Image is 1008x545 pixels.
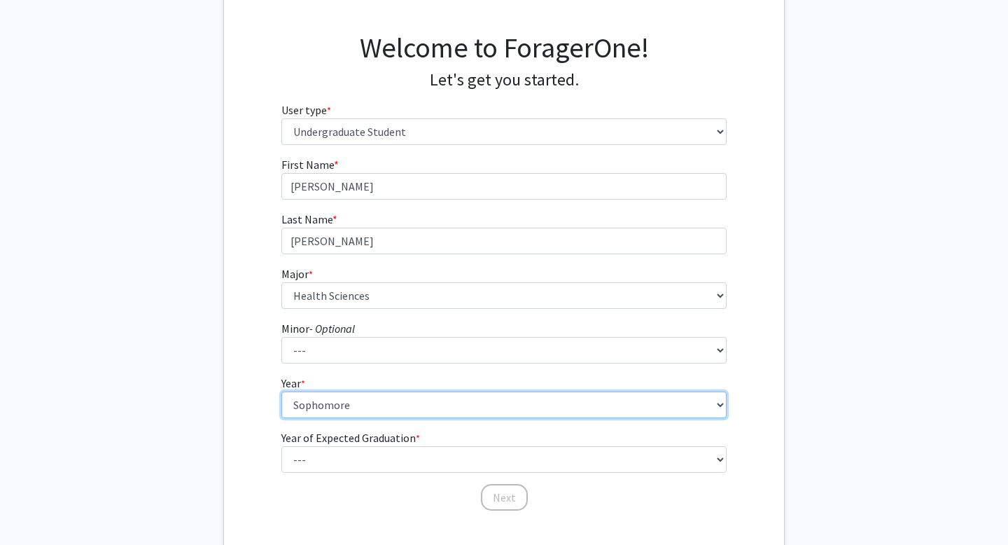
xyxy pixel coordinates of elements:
i: - Optional [309,322,355,336]
span: First Name [281,158,334,172]
iframe: Chat [10,482,59,534]
label: Year [281,375,305,392]
label: Year of Expected Graduation [281,429,420,446]
span: Last Name [281,212,332,226]
label: Major [281,265,313,282]
label: Minor [281,320,355,337]
h4: Let's get you started. [281,70,727,90]
label: User type [281,102,331,118]
h1: Welcome to ForagerOne! [281,31,727,64]
button: Next [481,484,528,511]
